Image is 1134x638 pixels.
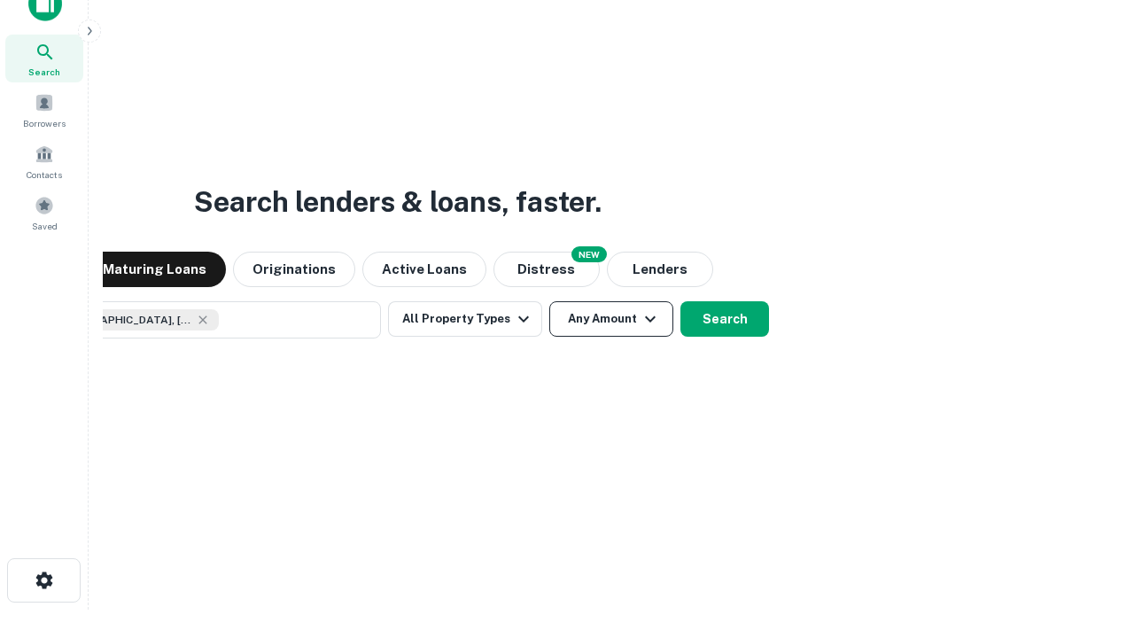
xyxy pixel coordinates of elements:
span: [GEOGRAPHIC_DATA], [GEOGRAPHIC_DATA], [GEOGRAPHIC_DATA] [59,312,192,328]
iframe: Chat Widget [1045,496,1134,581]
button: All Property Types [388,301,542,337]
button: Search [680,301,769,337]
span: Borrowers [23,116,66,130]
a: Saved [5,189,83,237]
button: Any Amount [549,301,673,337]
a: Search [5,35,83,82]
div: NEW [571,246,607,262]
button: Maturing Loans [83,252,226,287]
button: Lenders [607,252,713,287]
a: Borrowers [5,86,83,134]
button: Active Loans [362,252,486,287]
a: Contacts [5,137,83,185]
span: Saved [32,219,58,233]
h3: Search lenders & loans, faster. [194,181,602,223]
span: Contacts [27,167,62,182]
button: Search distressed loans with lien and other non-mortgage details. [493,252,600,287]
span: Search [28,65,60,79]
button: Originations [233,252,355,287]
button: [GEOGRAPHIC_DATA], [GEOGRAPHIC_DATA], [GEOGRAPHIC_DATA] [27,301,381,338]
